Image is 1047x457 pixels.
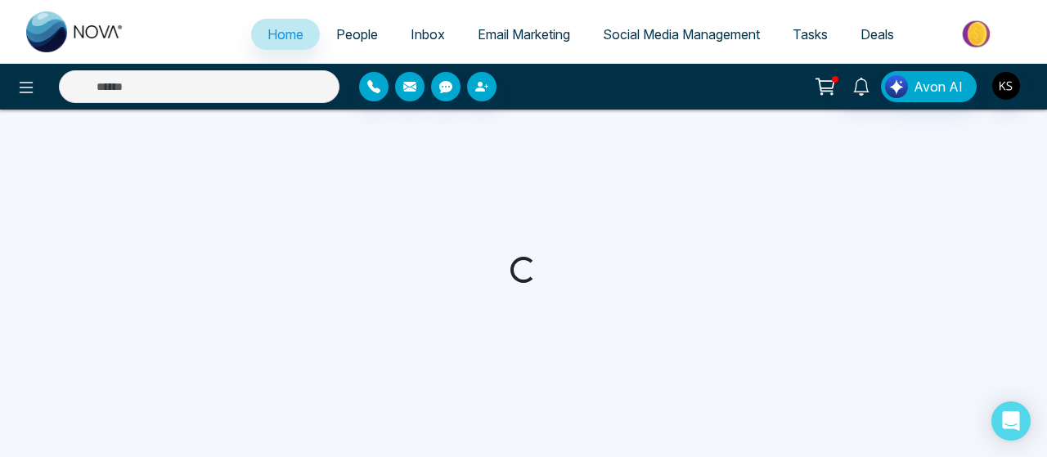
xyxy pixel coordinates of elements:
span: Avon AI [914,77,963,96]
img: Lead Flow [885,75,908,98]
img: Market-place.gif [919,16,1037,52]
img: Nova CRM Logo [26,11,124,52]
img: User Avatar [992,72,1020,100]
span: Social Media Management [603,26,760,43]
div: Open Intercom Messenger [991,401,1031,441]
a: Tasks [776,19,844,50]
a: Inbox [394,19,461,50]
a: Deals [844,19,910,50]
a: People [320,19,394,50]
button: Avon AI [881,71,977,102]
span: Inbox [411,26,445,43]
a: Social Media Management [586,19,776,50]
span: Deals [861,26,894,43]
span: People [336,26,378,43]
a: Home [251,19,320,50]
span: Home [267,26,303,43]
span: Tasks [793,26,828,43]
span: Email Marketing [478,26,570,43]
a: Email Marketing [461,19,586,50]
